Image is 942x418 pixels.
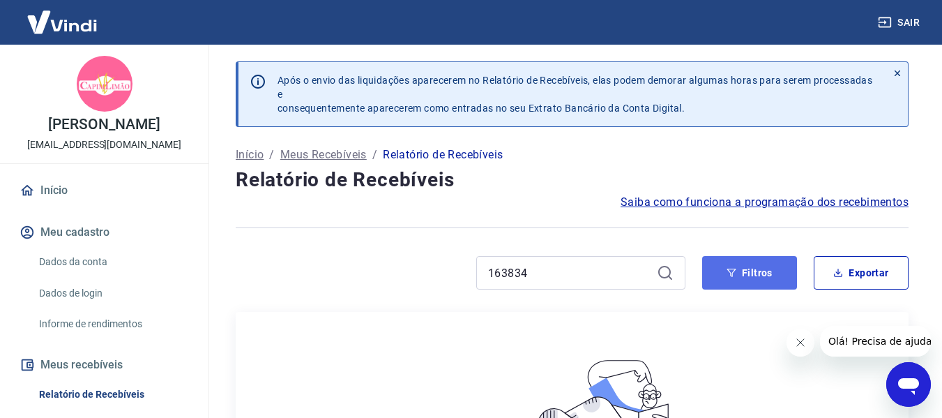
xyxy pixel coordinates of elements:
p: [EMAIL_ADDRESS][DOMAIN_NAME] [27,137,181,152]
a: Início [236,147,264,163]
button: Meu cadastro [17,217,192,248]
p: / [372,147,377,163]
a: Saiba como funciona a programação dos recebimentos [621,194,909,211]
button: Exportar [814,256,909,290]
h4: Relatório de Recebíveis [236,166,909,194]
img: Vindi [17,1,107,43]
p: / [269,147,274,163]
a: Relatório de Recebíveis [33,380,192,409]
p: Após o envio das liquidações aparecerem no Relatório de Recebíveis, elas podem demorar algumas ho... [278,73,876,115]
a: Dados da conta [33,248,192,276]
a: Meus Recebíveis [280,147,367,163]
a: Dados de login [33,279,192,308]
a: Informe de rendimentos [33,310,192,338]
span: Olá! Precisa de ajuda? [8,10,117,21]
button: Meus recebíveis [17,350,192,380]
button: Sair [875,10,925,36]
iframe: Fechar mensagem [787,329,814,357]
p: [PERSON_NAME] [48,117,160,132]
iframe: Botão para abrir a janela de mensagens [886,362,931,407]
button: Filtros [702,256,797,290]
img: b3b5da38-2be6-44ff-a204-f786c7b2cd31.jpeg [77,56,132,112]
p: Relatório de Recebíveis [383,147,503,163]
iframe: Mensagem da empresa [820,326,931,357]
a: Início [17,175,192,206]
input: Busque pelo número do pedido [488,262,651,283]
